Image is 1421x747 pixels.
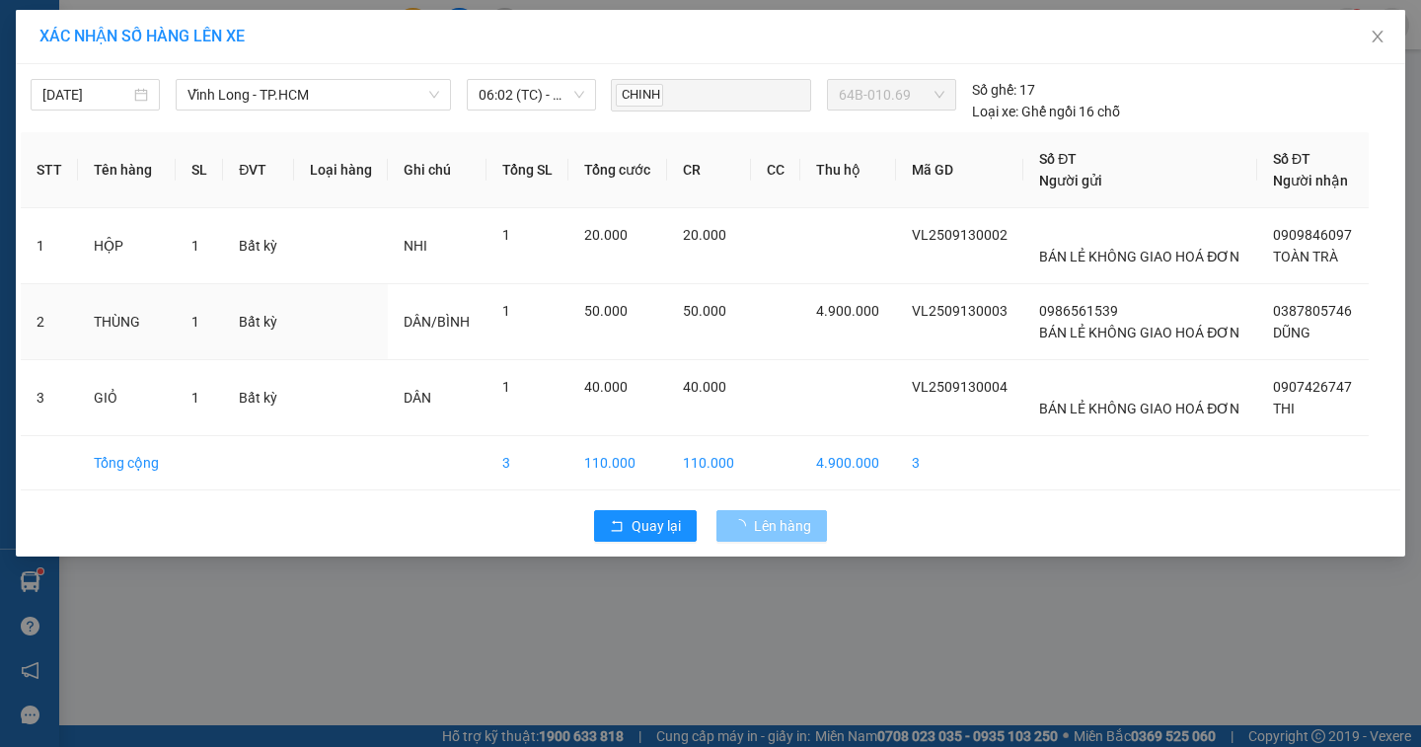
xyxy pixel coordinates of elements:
[1039,249,1239,264] span: BÁN LẺ KHÔNG GIAO HOÁ ĐƠN
[78,132,176,208] th: Tên hàng
[1039,325,1239,340] span: BÁN LẺ KHÔNG GIAO HOÁ ĐƠN
[191,390,199,406] span: 1
[594,510,697,542] button: rollbackQuay lại
[223,284,293,360] td: Bất kỳ
[716,510,827,542] button: Lên hàng
[78,208,176,284] td: HỘP
[568,132,667,208] th: Tổng cước
[1273,303,1352,319] span: 0387805746
[128,88,286,115] div: 0907426747
[223,360,293,436] td: Bất kỳ
[912,379,1008,395] span: VL2509130004
[816,303,879,319] span: 4.900.000
[191,314,199,330] span: 1
[404,238,427,254] span: NHI
[751,132,800,208] th: CC
[223,132,293,208] th: ĐVT
[800,436,896,490] td: 4.900.000
[632,515,681,537] span: Quay lại
[1273,249,1338,264] span: TOÀN TRÀ
[17,64,114,159] div: BÁN LẺ KHÔNG GIAO HOÁ ĐƠN
[896,132,1024,208] th: Mã GD
[404,314,470,330] span: DÂN/BÌNH
[78,360,176,436] td: GIỎ
[42,84,130,106] input: 13/09/2025
[568,436,667,490] td: 110.000
[17,17,114,64] div: Vĩnh Long
[128,64,286,88] div: THI
[754,515,811,537] span: Lên hàng
[428,89,440,101] span: down
[502,227,510,243] span: 1
[1273,227,1352,243] span: 0909846097
[683,227,726,243] span: 20.000
[584,303,628,319] span: 50.000
[17,19,47,39] span: Gửi:
[912,303,1008,319] span: VL2509130003
[486,436,569,490] td: 3
[1273,173,1348,188] span: Người nhận
[1039,173,1102,188] span: Người gửi
[732,519,754,533] span: loading
[912,227,1008,243] span: VL2509130002
[21,360,78,436] td: 3
[972,101,1120,122] div: Ghế ngồi 16 chỗ
[896,436,1024,490] td: 3
[1273,151,1310,167] span: Số ĐT
[78,284,176,360] td: THÙNG
[610,519,624,535] span: rollback
[1039,401,1239,416] span: BÁN LẺ KHÔNG GIAO HOÁ ĐƠN
[683,303,726,319] span: 50.000
[1273,401,1295,416] span: THI
[972,79,1016,101] span: Số ghế:
[21,132,78,208] th: STT
[584,227,628,243] span: 20.000
[21,284,78,360] td: 2
[294,132,389,208] th: Loại hàng
[191,238,199,254] span: 1
[1370,29,1385,44] span: close
[21,208,78,284] td: 1
[388,132,486,208] th: Ghi chú
[39,27,245,45] span: XÁC NHẬN SỐ HÀNG LÊN XE
[479,80,584,110] span: 06:02 (TC) - 64B-010.69
[839,80,943,110] span: 64B-010.69
[128,19,176,39] span: Nhận:
[128,17,286,64] div: TP. [PERSON_NAME]
[616,84,663,107] span: CHINH
[176,132,223,208] th: SL
[683,379,726,395] span: 40.000
[223,208,293,284] td: Bất kỳ
[972,101,1018,122] span: Loại xe:
[502,303,510,319] span: 1
[972,79,1035,101] div: 17
[1350,10,1405,65] button: Close
[1273,325,1310,340] span: DŨNG
[1273,379,1352,395] span: 0907426747
[800,132,896,208] th: Thu hộ
[1039,303,1118,319] span: 0986561539
[486,132,569,208] th: Tổng SL
[187,80,439,110] span: Vĩnh Long - TP.HCM
[78,436,176,490] td: Tổng cộng
[1039,151,1077,167] span: Số ĐT
[404,390,431,406] span: DÂN
[667,436,751,490] td: 110.000
[502,379,510,395] span: 1
[667,132,751,208] th: CR
[584,379,628,395] span: 40.000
